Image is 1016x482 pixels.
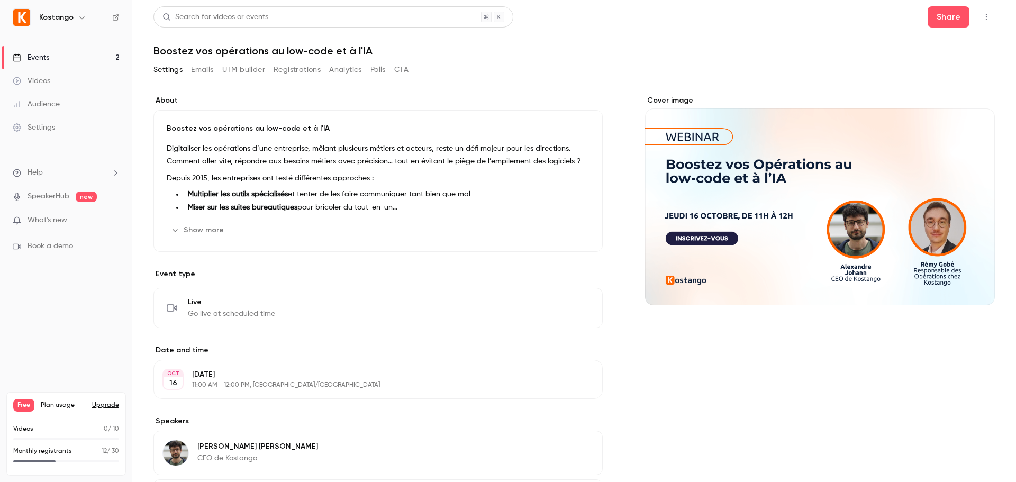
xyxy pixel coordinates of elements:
[167,123,589,134] p: Boostez vos opérations au low-code et à l'IA
[102,447,119,456] p: / 30
[645,95,995,305] section: Cover image
[197,453,318,463] p: CEO de Kostango
[102,448,107,454] span: 12
[13,76,50,86] div: Videos
[28,191,69,202] a: SpeakerHub
[104,426,108,432] span: 0
[163,440,188,466] img: Alexandre Johann
[39,12,74,23] h6: Kostango
[274,61,321,78] button: Registrations
[76,192,97,202] span: new
[162,12,268,23] div: Search for videos or events
[153,269,603,279] p: Event type
[28,241,73,252] span: Book a demo
[184,202,589,213] li: pour bricoler du tout-en-un
[188,308,275,319] span: Go live at scheduled time
[13,167,120,178] li: help-dropdown-opener
[13,9,30,26] img: Kostango
[167,222,230,239] button: Show more
[192,381,547,389] p: 11:00 AM - 12:00 PM, [GEOGRAPHIC_DATA]/[GEOGRAPHIC_DATA]
[92,401,119,410] button: Upgrade
[394,61,409,78] button: CTA
[191,61,213,78] button: Emails
[28,167,43,178] span: Help
[188,190,288,198] strong: Multiplier les outils spécialisés
[153,61,183,78] button: Settings
[928,6,969,28] button: Share
[13,99,60,110] div: Audience
[169,378,177,388] p: 16
[13,122,55,133] div: Settings
[13,424,33,434] p: Videos
[192,369,547,380] p: [DATE]
[41,401,86,410] span: Plan usage
[153,345,603,356] label: Date and time
[153,431,603,475] div: Alexandre Johann[PERSON_NAME] [PERSON_NAME]CEO de Kostango
[222,61,265,78] button: UTM builder
[645,95,995,106] label: Cover image
[188,204,297,211] strong: Miser sur les suites bureautiques
[370,61,386,78] button: Polls
[153,95,603,106] label: About
[13,52,49,63] div: Events
[153,416,603,426] label: Speakers
[13,399,34,412] span: Free
[197,441,318,452] p: [PERSON_NAME] [PERSON_NAME]
[104,424,119,434] p: / 10
[13,447,72,456] p: Monthly registrants
[164,370,183,377] div: OCT
[167,172,589,185] p: Depuis 2015, les entreprises ont testé différentes approches :
[167,142,589,168] p: Digitaliser les opérations d’une entreprise, mêlant plusieurs métiers et acteurs, reste un défi m...
[153,44,995,57] h1: Boostez vos opérations au low-code et à l'IA
[329,61,362,78] button: Analytics
[28,215,67,226] span: What's new
[188,297,275,307] span: Live
[184,189,589,200] li: et tenter de les faire communiquer tant bien que mal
